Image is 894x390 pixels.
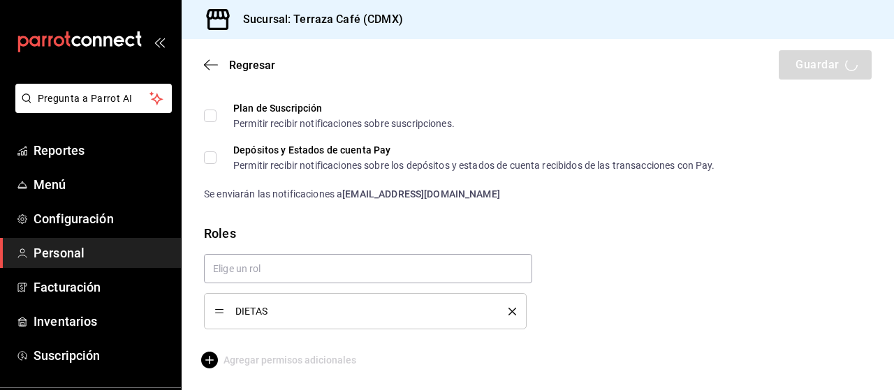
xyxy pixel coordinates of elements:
[34,175,170,194] span: Menú
[233,119,455,128] div: Permitir recibir notificaciones sobre suscripciones.
[229,59,275,72] span: Regresar
[204,224,872,243] div: Roles
[34,243,170,262] span: Personal
[10,101,172,116] a: Pregunta a Parrot AI
[233,103,455,113] div: Plan de Suscripción
[38,91,150,106] span: Pregunta a Parrot AI
[34,209,170,228] span: Configuración
[15,84,172,113] button: Pregunta a Parrot AI
[204,59,275,72] button: Regresar
[34,312,170,331] span: Inventarios
[154,36,165,47] button: open_drawer_menu
[34,141,170,160] span: Reportes
[499,308,516,315] button: delete
[235,306,488,316] span: DIETAS
[34,278,170,297] span: Facturación
[34,346,170,365] span: Suscripción
[204,187,872,202] div: Se enviarán las notificaciones a
[233,160,715,170] div: Permitir recibir notificaciones sobre los depósitos y estados de cuenta recibidos de las transacc...
[342,188,500,200] strong: [EMAIL_ADDRESS][DOMAIN_NAME]
[232,11,403,28] h3: Sucursal: Terraza Café (CDMX)
[204,254,532,283] input: Elige un rol
[233,145,715,155] div: Depósitos y Estados de cuenta Pay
